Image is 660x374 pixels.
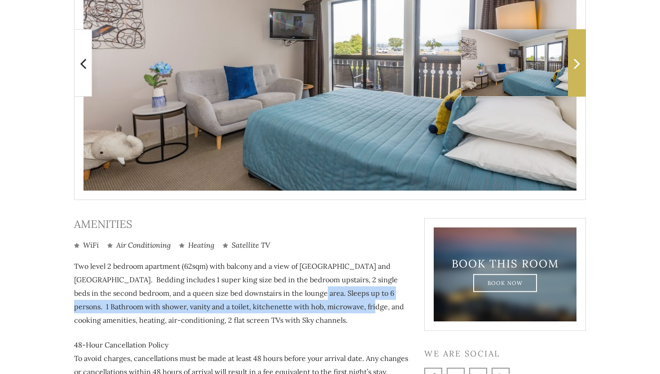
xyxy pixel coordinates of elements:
li: Heating [179,240,214,250]
p: Two level 2 bedroom apartment (62sqm) with balcony and a view of [GEOGRAPHIC_DATA] and [GEOGRAPHI... [74,259,411,327]
li: Air Conditioning [107,240,171,250]
h3: Book This Room [449,257,561,270]
li: WiFi [74,240,99,250]
a: Book Now [473,274,537,292]
h3: We are social [424,349,586,359]
h3: Amenities [74,218,411,231]
li: Satellite TV [223,240,270,250]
